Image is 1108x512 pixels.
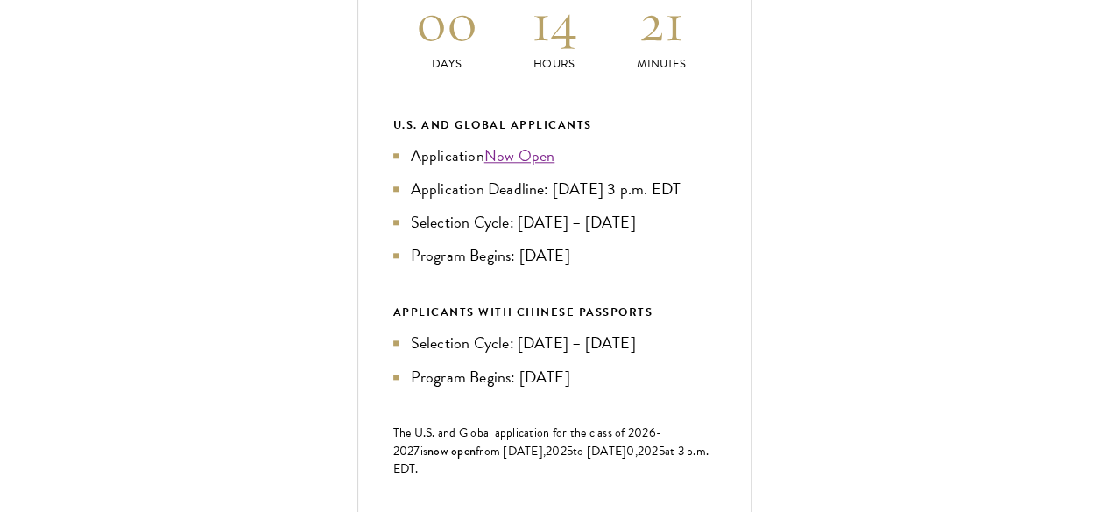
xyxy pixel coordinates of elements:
span: 7 [413,442,420,460]
li: Selection Cycle: [DATE] – [DATE] [393,331,716,355]
span: 5 [659,442,665,460]
li: Application Deadline: [DATE] 3 p.m. EDT [393,177,716,201]
li: Application [393,144,716,168]
span: to [DATE] [573,442,626,460]
span: , [635,442,638,460]
span: The U.S. and Global application for the class of 202 [393,424,649,442]
span: -202 [393,424,662,460]
p: Minutes [608,55,716,74]
p: Days [393,55,501,74]
a: Now Open [484,144,555,167]
span: at 3 p.m. EDT. [393,442,709,478]
span: 5 [567,442,573,460]
li: Program Begins: [DATE] [393,365,716,389]
div: APPLICANTS WITH CHINESE PASSPORTS [393,303,716,322]
div: U.S. and Global Applicants [393,116,716,135]
span: is [420,442,428,460]
span: 0 [626,442,634,460]
span: 6 [649,424,656,442]
span: now open [427,442,476,459]
li: Selection Cycle: [DATE] – [DATE] [393,210,716,235]
span: from [DATE], [476,442,546,460]
li: Program Begins: [DATE] [393,243,716,268]
span: 202 [546,442,567,460]
p: Hours [500,55,608,74]
span: 202 [638,442,659,460]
